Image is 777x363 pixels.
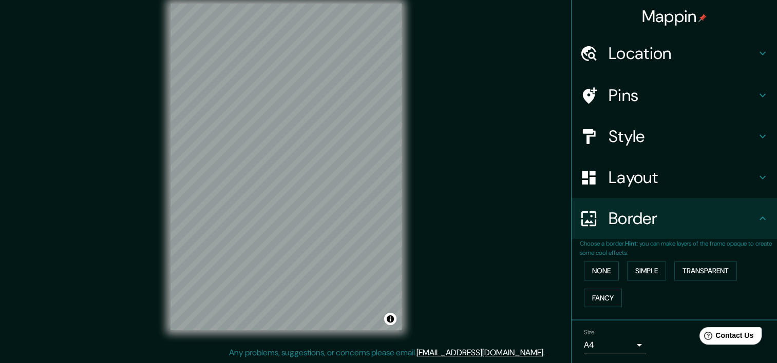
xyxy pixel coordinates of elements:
p: Choose a border. : you can make layers of the frame opaque to create some cool effects. [580,239,777,257]
div: Layout [572,157,777,198]
h4: Style [609,126,756,147]
iframe: Help widget launcher [686,323,766,352]
button: None [584,261,619,280]
label: Size [584,328,595,337]
div: . [546,347,548,359]
h4: Layout [609,167,756,188]
button: Transparent [674,261,737,280]
button: Simple [627,261,666,280]
h4: Border [609,208,756,229]
canvas: Map [170,4,402,330]
button: Fancy [584,289,622,308]
div: Border [572,198,777,239]
div: A4 [584,337,646,353]
button: Toggle attribution [384,313,396,325]
h4: Pins [609,85,756,106]
div: . [545,347,546,359]
div: Style [572,116,777,157]
b: Hint [625,239,637,248]
div: Pins [572,75,777,116]
p: Any problems, suggestions, or concerns please email . [229,347,545,359]
div: Location [572,33,777,74]
img: pin-icon.png [698,14,707,22]
a: [EMAIL_ADDRESS][DOMAIN_NAME] [416,347,543,358]
h4: Location [609,43,756,64]
h4: Mappin [642,6,707,27]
